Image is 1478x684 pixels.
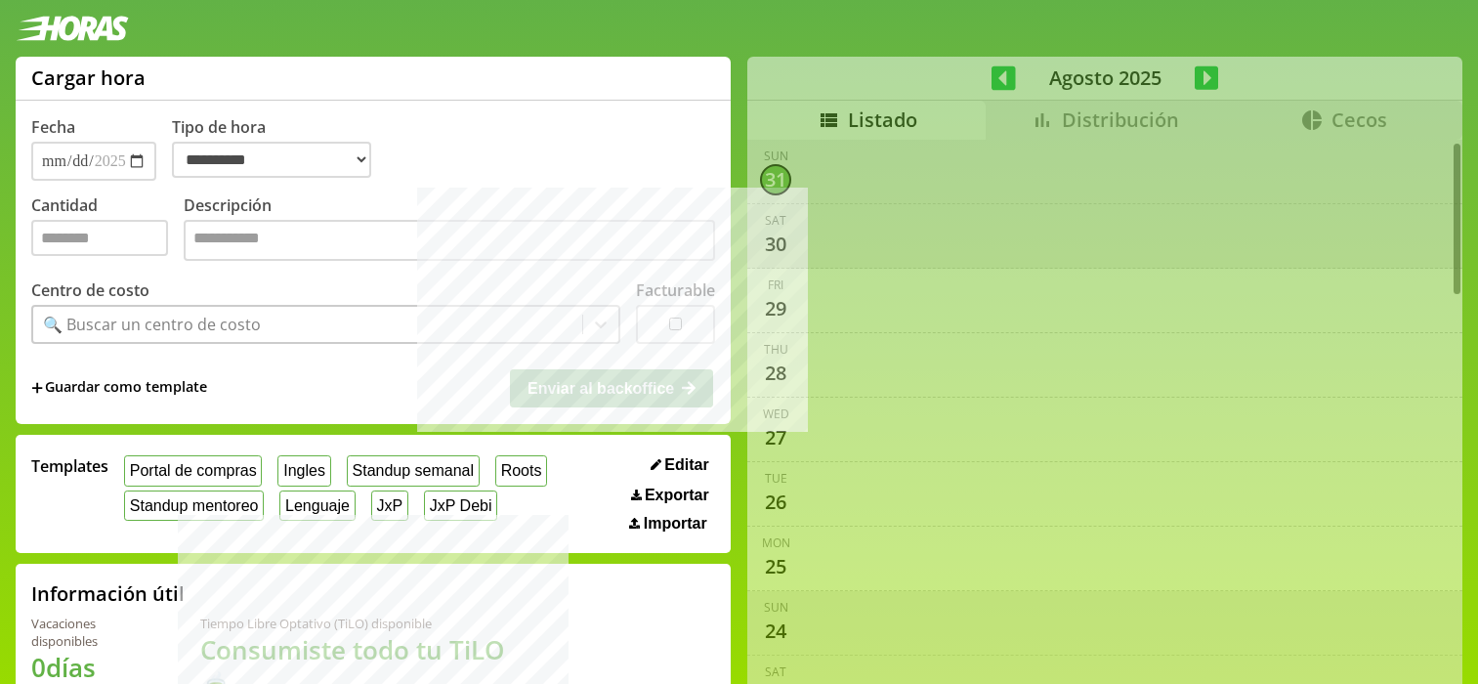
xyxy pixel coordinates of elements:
[31,377,207,399] span: +Guardar como template
[31,377,43,399] span: +
[172,142,371,178] select: Tipo de hora
[371,491,408,521] button: JxP
[347,455,480,486] button: Standup semanal
[31,64,146,91] h1: Cargar hora
[172,116,387,181] label: Tipo de hora
[645,487,709,504] span: Exportar
[495,455,547,486] button: Roots
[636,279,715,301] label: Facturable
[279,491,355,521] button: Lenguaje
[645,455,715,475] button: Editar
[43,314,261,335] div: 🔍 Buscar un centro de costo
[124,455,262,486] button: Portal de compras
[31,279,149,301] label: Centro de costo
[424,491,497,521] button: JxP Debi
[31,116,75,138] label: Fecha
[31,615,153,650] div: Vacaciones disponibles
[664,456,708,474] span: Editar
[31,580,185,607] h2: Información útil
[625,486,715,505] button: Exportar
[31,194,184,266] label: Cantidad
[277,455,330,486] button: Ingles
[124,491,264,521] button: Standup mentoreo
[16,16,129,41] img: logotipo
[31,220,168,256] input: Cantidad
[644,515,707,533] span: Importar
[200,615,512,632] div: Tiempo Libre Optativo (TiLO) disponible
[184,194,715,266] label: Descripción
[31,455,108,477] span: Templates
[184,220,715,261] textarea: Descripción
